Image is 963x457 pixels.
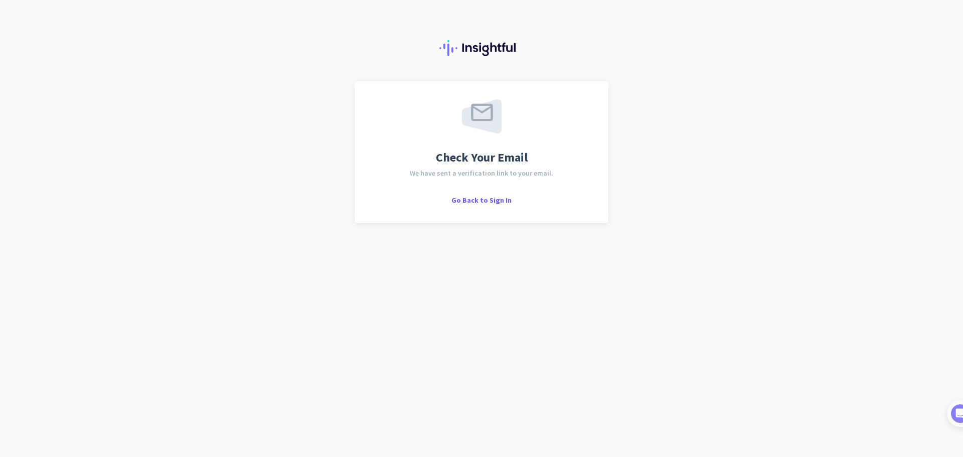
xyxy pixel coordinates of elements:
[410,170,553,177] span: We have sent a verification link to your email.
[451,196,512,205] span: Go Back to Sign In
[439,40,524,56] img: Insightful
[436,151,528,164] span: Check Your Email
[462,99,502,133] img: email-sent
